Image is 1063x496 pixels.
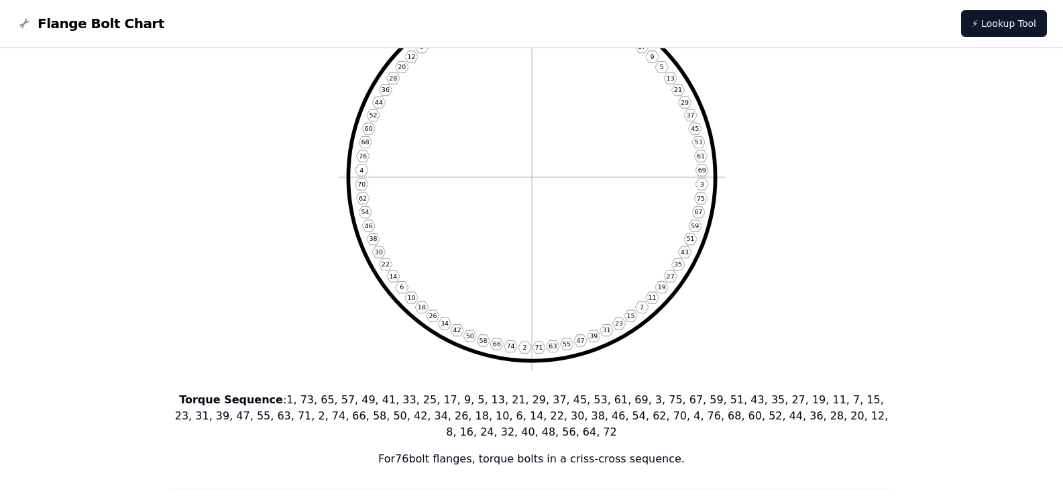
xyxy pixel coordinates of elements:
text: 70 [357,181,366,188]
text: 61 [696,152,704,160]
text: 44 [374,99,382,106]
a: Flange Bolt Chart LogoFlange Bolt Chart [16,14,164,33]
text: 58 [479,337,487,344]
text: 31 [602,326,610,334]
text: 26 [429,312,437,319]
text: 71 [535,344,543,351]
text: 59 [691,222,699,230]
text: 12 [407,53,415,60]
text: 35 [674,260,682,268]
img: Flange Bolt Chart Logo [16,15,32,32]
text: 63 [549,342,557,350]
text: 5 [659,63,663,70]
text: 11 [648,294,656,301]
text: 67 [694,208,702,215]
text: 34 [440,319,448,327]
text: 27 [666,272,674,280]
text: 42 [453,326,461,334]
text: 62 [359,195,367,202]
text: 51 [686,235,694,242]
text: 37 [686,111,694,119]
text: 45 [691,125,699,132]
text: 74 [506,342,514,350]
p: For 76 bolt flanges, torque bolts in a criss-cross sequence. [172,451,892,467]
text: 9 [650,53,654,60]
text: 66 [492,340,500,348]
text: 68 [361,138,369,146]
text: 22 [381,260,389,268]
text: 6 [400,283,404,291]
text: 52 [369,111,377,119]
text: 8 [419,43,423,50]
text: 60 [364,125,372,132]
text: 14 [389,272,397,280]
text: 15 [626,312,634,319]
text: 54 [361,208,369,215]
text: 47 [576,337,584,344]
text: 3 [700,181,704,188]
text: 13 [666,75,674,82]
text: 21 [674,86,682,93]
text: 28 [389,75,397,82]
text: 46 [364,222,372,230]
text: 36 [381,86,389,93]
text: 50 [465,332,473,340]
p: : 1, 73, 65, 57, 49, 41, 33, 25, 17, 9, 5, 13, 21, 29, 37, 45, 53, 61, 69, 3, 75, 67, 59, 51, 43,... [172,392,892,440]
a: ⚡ Lookup Tool [961,10,1047,37]
text: 69 [697,166,706,174]
text: 29 [681,99,689,106]
text: 55 [563,340,571,348]
text: 53 [694,138,702,146]
text: 43 [681,248,689,256]
text: 4 [359,166,363,174]
text: 30 [374,248,382,256]
span: Flange Bolt Chart [38,14,164,33]
b: Torque Sequence [179,393,283,406]
text: 23 [614,319,622,327]
text: 75 [696,195,704,202]
text: 7 [640,303,644,311]
text: 2 [522,344,526,351]
text: 38 [369,235,377,242]
text: 10 [407,294,415,301]
text: 20 [398,63,406,70]
text: 76 [359,152,367,160]
text: 19 [657,283,665,291]
text: 18 [417,303,425,311]
text: 17 [638,43,646,50]
text: 39 [590,332,598,340]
